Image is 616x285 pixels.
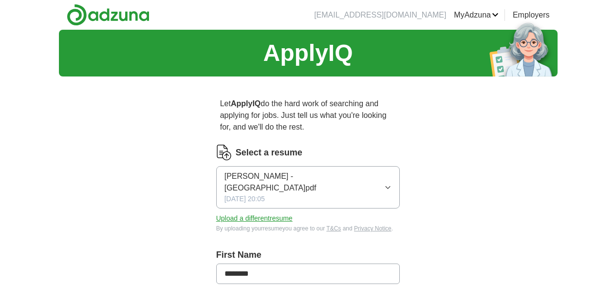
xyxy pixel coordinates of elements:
a: MyAdzuna [454,9,499,21]
a: Employers [513,9,550,21]
div: By uploading your resume you agree to our and . [216,224,400,233]
h1: ApplyIQ [263,36,353,71]
button: Upload a differentresume [216,213,293,224]
button: [PERSON_NAME] - [GEOGRAPHIC_DATA]pdf[DATE] 20:05 [216,166,400,209]
img: CV Icon [216,145,232,160]
span: [PERSON_NAME] - [GEOGRAPHIC_DATA]pdf [224,171,384,194]
a: T&Cs [326,225,341,232]
span: [DATE] 20:05 [224,194,265,204]
img: Adzuna logo [67,4,149,26]
p: Let do the hard work of searching and applying for jobs. Just tell us what you're looking for, an... [216,94,400,137]
li: [EMAIL_ADDRESS][DOMAIN_NAME] [314,9,446,21]
label: Select a resume [236,146,302,159]
strong: ApplyIQ [231,99,261,108]
label: First Name [216,248,400,262]
a: Privacy Notice [354,225,392,232]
